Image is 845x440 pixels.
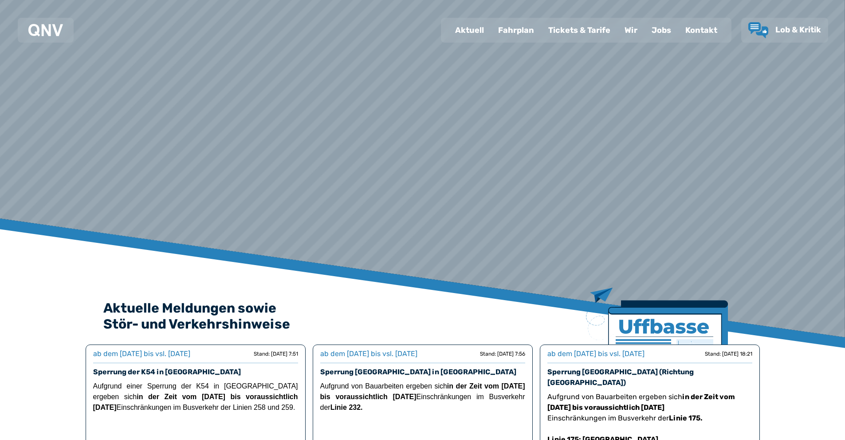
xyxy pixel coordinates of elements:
div: Stand: [DATE] 18:21 [705,350,752,357]
a: Fahrplan [491,19,541,42]
div: ab dem [DATE] bis vsl. [DATE] [93,349,190,359]
div: Stand: [DATE] 7:51 [254,350,298,357]
strong: in der Zeit vom [DATE] bis voraussichtlich [DATE] [320,382,525,400]
strong: in der Zeit vom [DATE] bis voraussichtlich [DATE] [93,393,298,411]
a: Kontakt [678,19,724,42]
strong: Linie 232. [330,404,363,411]
strong: in der Zeit vom [DATE] bis voraussichtlich [DATE] [547,392,735,412]
a: Sperrung [GEOGRAPHIC_DATA] in [GEOGRAPHIC_DATA] [320,368,516,376]
a: QNV Logo [28,21,63,39]
a: Wir [617,19,645,42]
div: ab dem [DATE] bis vsl. [DATE] [320,349,417,359]
strong: Linie 175. [669,414,703,422]
a: Sperrung [GEOGRAPHIC_DATA] (Richtung [GEOGRAPHIC_DATA]) [547,368,694,387]
div: ab dem [DATE] bis vsl. [DATE] [547,349,645,359]
span: Aufgrund von Bauarbeiten ergeben sich Einschränkungen im Busverkehr der [320,382,525,411]
h2: Aktuelle Meldungen sowie Stör- und Verkehrshinweise [103,300,742,332]
a: Sperrung der K54 in [GEOGRAPHIC_DATA] [93,368,241,376]
img: QNV Logo [28,24,63,36]
a: Aktuell [448,19,491,42]
p: Aufgrund von Bauarbeiten ergeben sich Einschränkungen im Busverkehr der [547,392,752,424]
div: Stand: [DATE] 7:56 [480,350,525,357]
span: Aufgrund einer Sperrung der K54 in [GEOGRAPHIC_DATA] ergeben sich Einschränkungen im Busverkehr d... [93,382,298,411]
img: Zeitung mit Titel Uffbase [586,288,728,398]
span: Lob & Kritik [775,25,821,35]
a: Tickets & Tarife [541,19,617,42]
a: Lob & Kritik [748,22,821,38]
a: Jobs [645,19,678,42]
